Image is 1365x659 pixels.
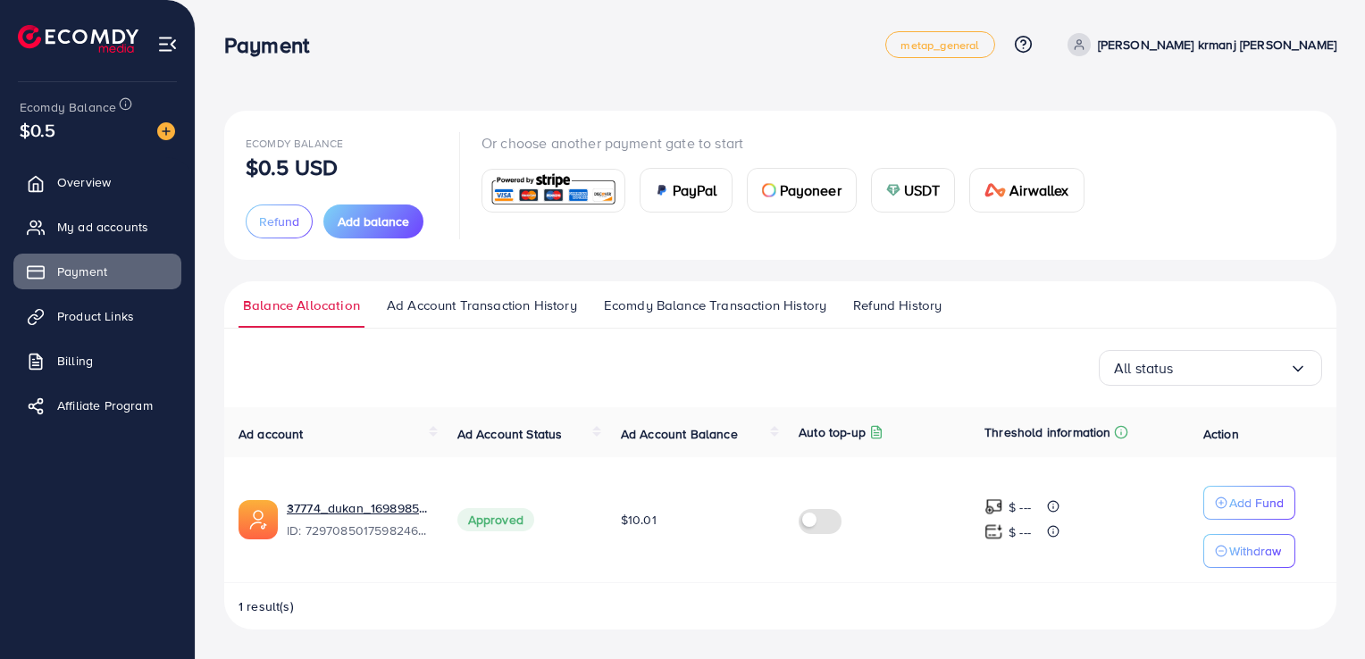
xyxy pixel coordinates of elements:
[853,296,942,315] span: Refund History
[984,522,1003,541] img: top-up amount
[1203,534,1295,568] button: Withdraw
[482,169,625,213] a: card
[621,511,657,529] span: $10.01
[243,296,360,315] span: Balance Allocation
[13,164,181,200] a: Overview
[13,388,181,423] a: Affiliate Program
[239,500,278,539] img: ic-ads-acc.e4c84228.svg
[57,263,107,280] span: Payment
[239,597,294,615] span: 1 result(s)
[747,168,857,213] a: cardPayoneer
[287,521,429,539] span: ID: 7297085017598246914
[13,343,181,379] a: Billing
[287,499,429,517] a: 37774_dukan_1698985028838
[57,307,134,325] span: Product Links
[1203,486,1295,520] button: Add Fund
[323,204,423,238] button: Add balance
[886,183,900,197] img: card
[20,117,56,143] span: $0.5
[904,179,941,201] span: USDT
[900,39,979,51] span: metap_general
[246,136,343,151] span: Ecomdy Balance
[655,183,669,197] img: card
[18,25,138,53] img: logo
[885,31,994,58] a: metap_general
[1099,350,1322,386] div: Search for option
[20,98,116,116] span: Ecomdy Balance
[1174,355,1289,382] input: Search for option
[387,296,577,315] span: Ad Account Transaction History
[157,34,178,54] img: menu
[57,173,111,191] span: Overview
[1060,33,1336,56] a: [PERSON_NAME] krmanj [PERSON_NAME]
[57,396,153,414] span: Affiliate Program
[1009,496,1031,518] p: $ ---
[457,508,534,531] span: Approved
[1289,579,1352,646] iframe: Chat
[969,168,1084,213] a: cardAirwallex
[640,168,733,213] a: cardPayPal
[224,32,323,58] h3: Payment
[287,499,429,540] div: <span class='underline'>37774_dukan_1698985028838</span></br>7297085017598246914
[157,122,175,140] img: image
[482,132,1099,154] p: Or choose another payment gate to start
[338,213,409,230] span: Add balance
[984,421,1110,443] p: Threshold information
[13,298,181,334] a: Product Links
[780,179,842,201] span: Payoneer
[57,218,148,236] span: My ad accounts
[984,497,1003,516] img: top-up amount
[457,425,563,443] span: Ad Account Status
[799,421,866,443] p: Auto top-up
[246,204,313,238] button: Refund
[621,425,738,443] span: Ad Account Balance
[246,156,338,178] p: $0.5 USD
[762,183,776,197] img: card
[984,183,1006,197] img: card
[239,425,304,443] span: Ad account
[488,171,619,210] img: card
[13,254,181,289] a: Payment
[13,209,181,245] a: My ad accounts
[673,179,717,201] span: PayPal
[871,168,956,213] a: cardUSDT
[1203,425,1239,443] span: Action
[1098,34,1336,55] p: [PERSON_NAME] krmanj [PERSON_NAME]
[1229,492,1284,513] p: Add Fund
[1009,521,1031,543] p: $ ---
[259,213,299,230] span: Refund
[1009,179,1068,201] span: Airwallex
[57,352,93,370] span: Billing
[1229,540,1281,562] p: Withdraw
[604,296,826,315] span: Ecomdy Balance Transaction History
[1114,355,1174,382] span: All status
